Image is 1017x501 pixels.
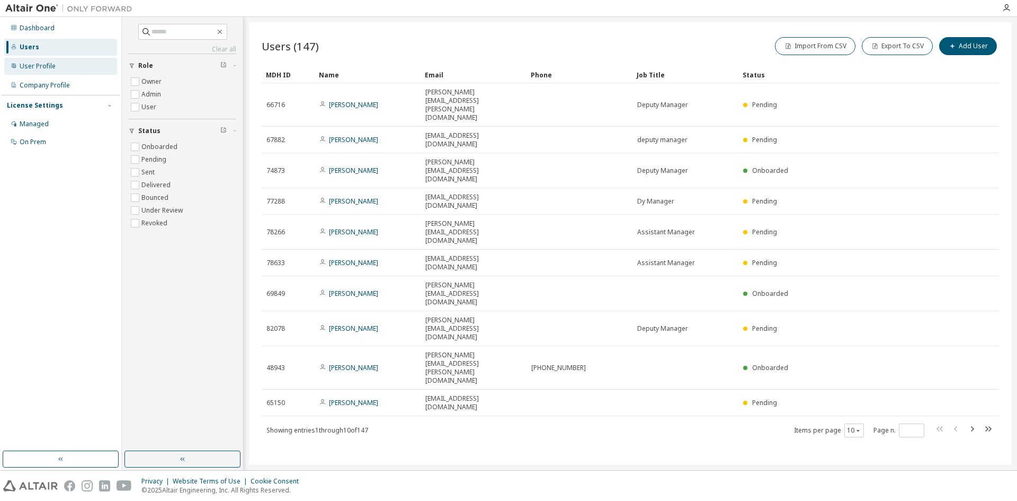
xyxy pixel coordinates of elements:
span: 78633 [266,259,285,267]
span: 82078 [266,324,285,333]
div: Phone [531,66,628,83]
span: Pending [752,227,777,236]
label: Onboarded [141,140,180,153]
img: altair_logo.svg [3,480,58,491]
div: Users [20,43,39,51]
span: Clear filter [220,61,227,70]
span: 77288 [266,197,285,206]
img: instagram.svg [82,480,93,491]
span: Pending [752,100,777,109]
span: [PHONE_NUMBER] [531,364,586,372]
span: Pending [752,135,777,144]
div: Privacy [141,477,173,486]
span: 78266 [266,228,285,236]
span: 65150 [266,399,285,407]
span: Onboarded [752,166,788,175]
button: Status [129,119,236,143]
span: Dy Manager [637,197,674,206]
span: [EMAIL_ADDRESS][DOMAIN_NAME] [425,254,522,271]
span: Role [138,61,153,70]
span: [PERSON_NAME][EMAIL_ADDRESS][DOMAIN_NAME] [425,158,522,183]
span: Clear filter [220,127,227,135]
span: [EMAIL_ADDRESS][DOMAIN_NAME] [425,193,522,210]
span: Onboarded [752,363,788,372]
a: [PERSON_NAME] [329,135,378,144]
span: 74873 [266,166,285,175]
a: [PERSON_NAME] [329,258,378,267]
button: Export To CSV [862,37,933,55]
span: deputy manager [637,136,688,144]
span: [PERSON_NAME][EMAIL_ADDRESS][PERSON_NAME][DOMAIN_NAME] [425,351,522,385]
span: [EMAIL_ADDRESS][DOMAIN_NAME] [425,394,522,411]
a: [PERSON_NAME] [329,324,378,333]
label: Pending [141,153,168,166]
p: © 2025 Altair Engineering, Inc. All Rights Reserved. [141,486,305,495]
span: [PERSON_NAME][EMAIL_ADDRESS][DOMAIN_NAME] [425,316,522,341]
span: Showing entries 1 through 10 of 147 [266,426,368,435]
div: Job Title [637,66,734,83]
a: [PERSON_NAME] [329,100,378,109]
label: Bounced [141,191,171,204]
span: [PERSON_NAME][EMAIL_ADDRESS][DOMAIN_NAME] [425,281,522,306]
a: [PERSON_NAME] [329,398,378,407]
span: Onboarded [752,289,788,298]
span: [PERSON_NAME][EMAIL_ADDRESS][DOMAIN_NAME] [425,219,522,245]
img: Altair One [5,3,138,14]
button: Add User [939,37,997,55]
a: Clear all [129,45,236,54]
div: MDH ID [266,66,310,83]
button: Import From CSV [775,37,855,55]
div: License Settings [7,101,63,110]
span: 69849 [266,289,285,298]
div: Email [425,66,522,83]
span: Assistant Manager [637,259,695,267]
label: Sent [141,166,157,179]
span: Pending [752,398,777,407]
span: Deputy Manager [637,166,688,175]
img: facebook.svg [64,480,75,491]
span: Pending [752,324,777,333]
span: Items per page [794,424,864,437]
span: Assistant Manager [637,228,695,236]
img: linkedin.svg [99,480,110,491]
div: Name [319,66,416,83]
label: Owner [141,75,164,88]
span: Deputy Manager [637,324,688,333]
a: [PERSON_NAME] [329,363,378,372]
button: Role [129,54,236,77]
label: Revoked [141,217,169,230]
span: 66716 [266,101,285,109]
div: Website Terms of Use [173,477,251,486]
div: Cookie Consent [251,477,305,486]
img: youtube.svg [117,480,132,491]
span: 67882 [266,136,285,144]
span: Users (147) [262,39,319,54]
a: [PERSON_NAME] [329,197,378,206]
a: [PERSON_NAME] [329,227,378,236]
label: Under Review [141,204,185,217]
button: 10 [847,426,861,435]
div: User Profile [20,62,56,71]
span: Status [138,127,160,135]
div: Dashboard [20,24,55,32]
label: Admin [141,88,163,101]
a: [PERSON_NAME] [329,289,378,298]
label: Delivered [141,179,173,191]
span: Pending [752,258,777,267]
div: Status [743,66,944,83]
span: [PERSON_NAME][EMAIL_ADDRESS][PERSON_NAME][DOMAIN_NAME] [425,88,522,122]
span: Pending [752,197,777,206]
div: Managed [20,120,49,128]
span: Page n. [873,424,924,437]
label: User [141,101,158,113]
a: [PERSON_NAME] [329,166,378,175]
span: Deputy Manager [637,101,688,109]
div: On Prem [20,138,46,146]
div: Company Profile [20,81,70,90]
span: [EMAIL_ADDRESS][DOMAIN_NAME] [425,131,522,148]
span: 48943 [266,364,285,372]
